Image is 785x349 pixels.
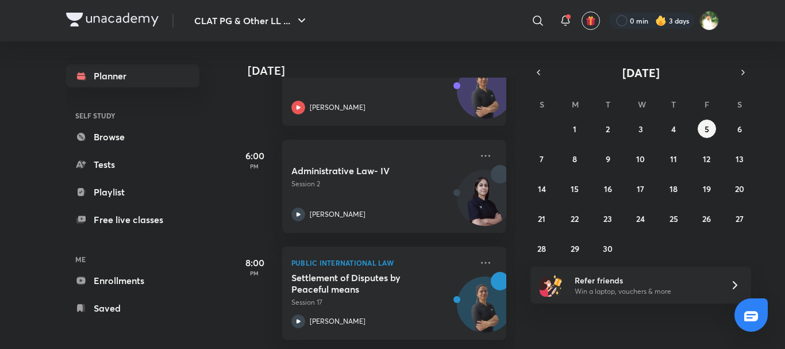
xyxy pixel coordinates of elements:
button: September 19, 2025 [698,179,716,198]
abbr: September 22, 2025 [571,213,579,224]
abbr: September 2, 2025 [606,124,610,135]
p: Public International Law [291,256,472,270]
a: Planner [66,64,199,87]
button: September 7, 2025 [533,149,551,168]
button: September 3, 2025 [632,120,650,138]
button: September 21, 2025 [533,209,551,228]
button: September 10, 2025 [632,149,650,168]
abbr: Monday [572,99,579,110]
abbr: September 10, 2025 [636,154,645,164]
abbr: September 17, 2025 [637,183,644,194]
abbr: Saturday [737,99,742,110]
button: September 26, 2025 [698,209,716,228]
button: September 9, 2025 [599,149,617,168]
img: Avatar [457,283,513,338]
abbr: September 1, 2025 [573,124,576,135]
p: Session 17 [291,297,472,308]
abbr: September 3, 2025 [638,124,643,135]
abbr: September 25, 2025 [669,213,678,224]
abbr: September 24, 2025 [636,213,645,224]
a: Tests [66,153,199,176]
abbr: September 9, 2025 [606,154,610,164]
p: PM [232,163,278,170]
button: September 27, 2025 [730,209,749,228]
p: [PERSON_NAME] [310,209,365,220]
a: Playlist [66,181,199,204]
button: September 15, 2025 [565,179,584,198]
abbr: Sunday [540,99,544,110]
abbr: September 13, 2025 [736,154,744,164]
button: September 11, 2025 [664,149,683,168]
button: September 8, 2025 [565,149,584,168]
abbr: Friday [705,99,709,110]
abbr: September 20, 2025 [735,183,744,194]
h5: 6:00 [232,149,278,163]
img: avatar [586,16,596,26]
img: Company Logo [66,13,159,26]
abbr: September 15, 2025 [571,183,579,194]
button: September 24, 2025 [632,209,650,228]
button: September 17, 2025 [632,179,650,198]
abbr: September 16, 2025 [604,183,612,194]
abbr: September 30, 2025 [603,243,613,254]
button: September 23, 2025 [599,209,617,228]
span: [DATE] [622,65,660,80]
a: Saved [66,297,199,320]
h4: [DATE] [248,64,518,78]
abbr: Tuesday [606,99,610,110]
abbr: September 12, 2025 [703,154,710,164]
button: September 5, 2025 [698,120,716,138]
img: streak [655,15,667,26]
p: [PERSON_NAME] [310,102,365,113]
button: September 6, 2025 [730,120,749,138]
img: Avatar [457,176,513,231]
button: [DATE] [547,64,735,80]
img: Avatar [457,69,513,124]
button: September 12, 2025 [698,149,716,168]
abbr: September 26, 2025 [702,213,711,224]
abbr: September 27, 2025 [736,213,744,224]
abbr: September 28, 2025 [537,243,546,254]
button: September 20, 2025 [730,179,749,198]
button: September 28, 2025 [533,239,551,258]
h5: 8:00 [232,256,278,270]
abbr: September 8, 2025 [572,154,577,164]
a: Browse [66,125,199,148]
h5: Administrative Law- IV [291,165,434,177]
button: September 29, 2025 [565,239,584,258]
p: PM [232,270,278,277]
a: Company Logo [66,13,159,29]
abbr: September 18, 2025 [669,183,678,194]
abbr: September 23, 2025 [603,213,612,224]
button: September 2, 2025 [599,120,617,138]
p: Win a laptop, vouchers & more [575,286,716,297]
button: September 25, 2025 [664,209,683,228]
button: September 4, 2025 [664,120,683,138]
abbr: September 5, 2025 [705,124,709,135]
abbr: Wednesday [638,99,646,110]
abbr: September 4, 2025 [671,124,676,135]
p: [PERSON_NAME] [310,316,365,327]
abbr: September 19, 2025 [703,183,711,194]
abbr: September 6, 2025 [737,124,742,135]
abbr: September 29, 2025 [571,243,579,254]
img: referral [540,274,563,297]
abbr: September 11, 2025 [670,154,677,164]
h6: Refer friends [575,274,716,286]
a: Enrollments [66,269,199,292]
button: September 30, 2025 [599,239,617,258]
h6: SELF STUDY [66,106,199,125]
button: avatar [582,11,600,30]
button: September 14, 2025 [533,179,551,198]
button: September 1, 2025 [565,120,584,138]
img: Harshal Jadhao [699,11,719,30]
a: Free live classes [66,208,199,231]
button: CLAT PG & Other LL ... [187,9,315,32]
button: September 16, 2025 [599,179,617,198]
abbr: Thursday [671,99,676,110]
abbr: September 7, 2025 [540,154,544,164]
p: Session 2 [291,179,472,189]
button: September 13, 2025 [730,149,749,168]
abbr: September 14, 2025 [538,183,546,194]
button: September 22, 2025 [565,209,584,228]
